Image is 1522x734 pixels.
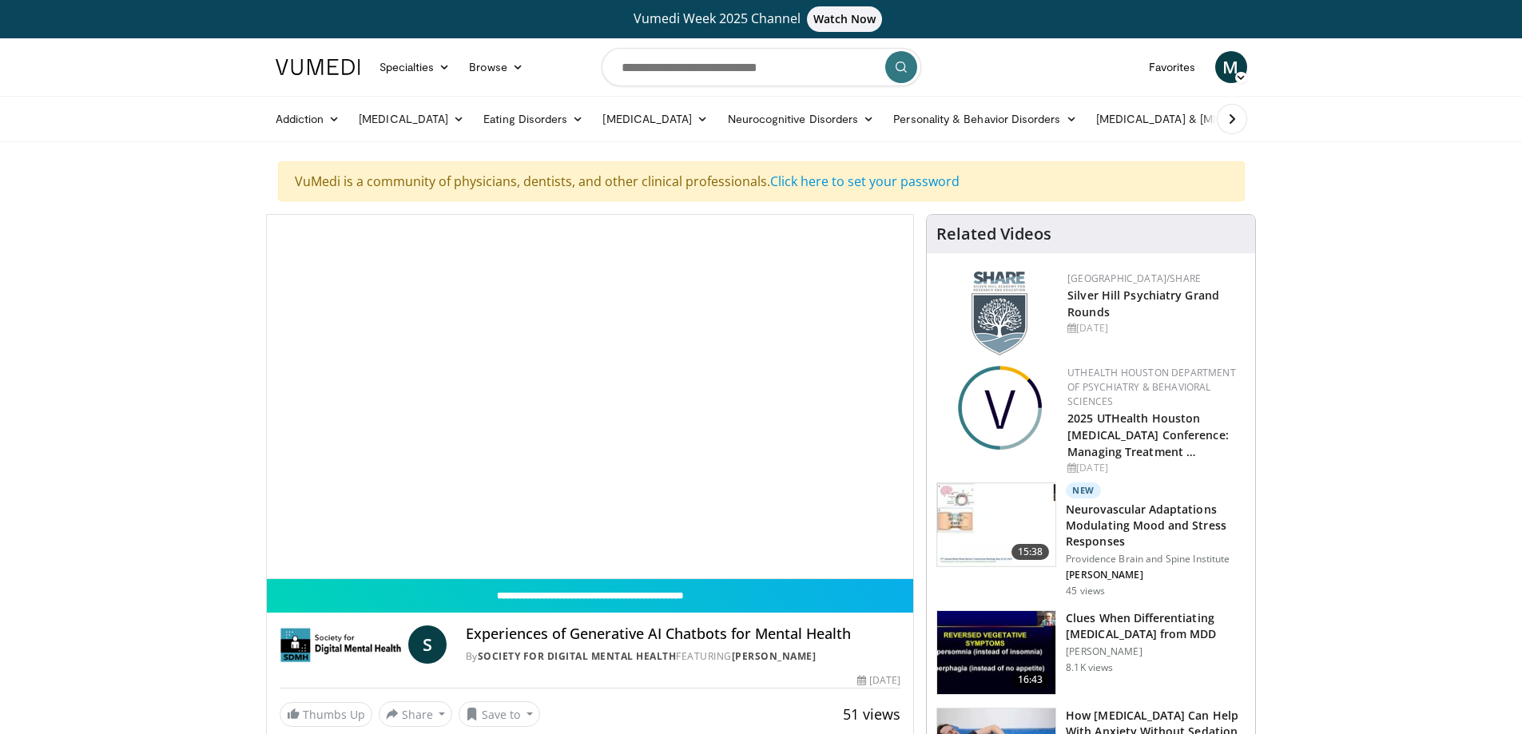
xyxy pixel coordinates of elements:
video-js: Video Player [267,215,914,579]
img: da6ca4d7-4c4f-42ba-8ea6-731fee8dde8f.png.150x105_q85_autocrop_double_scale_upscale_version-0.2.png [958,366,1042,450]
a: Vumedi Week 2025 ChannelWatch Now [278,6,1245,32]
div: By FEATURING [466,649,900,664]
a: [MEDICAL_DATA] [593,103,717,135]
span: 16:43 [1011,672,1050,688]
a: Browse [459,51,533,83]
p: [PERSON_NAME] [1066,569,1246,581]
span: 15:38 [1011,544,1050,560]
a: Society for Digital Mental Health [478,649,677,663]
h4: Related Videos [936,224,1051,244]
span: Watch Now [807,6,883,32]
a: Eating Disorders [474,103,593,135]
div: [DATE] [1067,461,1242,475]
button: Save to [459,701,540,727]
img: a6520382-d332-4ed3-9891-ee688fa49237.150x105_q85_crop-smart_upscale.jpg [937,611,1055,694]
p: New [1066,482,1101,498]
div: [DATE] [857,673,900,688]
a: 15:38 New Neurovascular Adaptations Modulating Mood and Stress Responses Providence Brain and Spi... [936,482,1246,597]
a: Specialties [370,51,460,83]
img: 4562edde-ec7e-4758-8328-0659f7ef333d.150x105_q85_crop-smart_upscale.jpg [937,483,1055,566]
a: M [1215,51,1247,83]
span: 51 views [843,704,900,724]
a: [MEDICAL_DATA] & [MEDICAL_DATA] [1087,103,1315,135]
input: Search topics, interventions [602,48,921,86]
a: Thumbs Up [280,702,372,727]
a: Click here to set your password [770,173,960,190]
p: 45 views [1066,585,1105,597]
a: Personality & Behavior Disorders [884,103,1086,135]
h3: Clues When Differentiating [MEDICAL_DATA] from MDD [1066,610,1246,642]
a: UTHealth Houston Department of Psychiatry & Behavioral Sciences [1067,366,1236,408]
a: [PERSON_NAME] [732,649,817,663]
a: [GEOGRAPHIC_DATA]/SHARE [1067,272,1201,285]
a: 16:43 Clues When Differentiating [MEDICAL_DATA] from MDD [PERSON_NAME] 8.1K views [936,610,1246,695]
div: [DATE] [1067,321,1242,335]
button: Share [379,701,453,727]
img: Society for Digital Mental Health [280,625,402,664]
div: VuMedi is a community of physicians, dentists, and other clinical professionals. [278,161,1245,201]
a: Favorites [1139,51,1206,83]
a: Addiction [266,103,350,135]
img: f8aaeb6d-318f-4fcf-bd1d-54ce21f29e87.png.150x105_q85_autocrop_double_scale_upscale_version-0.2.png [972,272,1027,355]
img: VuMedi Logo [276,59,360,75]
a: [MEDICAL_DATA] [349,103,474,135]
a: 2025 UTHealth Houston [MEDICAL_DATA] Conference: Managing Treatment … [1067,411,1229,459]
a: Silver Hill Psychiatry Grand Rounds [1067,288,1219,319]
h4: Experiences of Generative AI Chatbots for Mental Health [466,625,900,643]
a: Neurocognitive Disorders [718,103,884,135]
p: [PERSON_NAME] [1066,645,1246,658]
p: 8.1K views [1066,661,1113,674]
h3: Neurovascular Adaptations Modulating Mood and Stress Responses [1066,502,1246,550]
p: Providence Brain and Spine Institute [1066,553,1246,565]
a: S [408,625,447,664]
